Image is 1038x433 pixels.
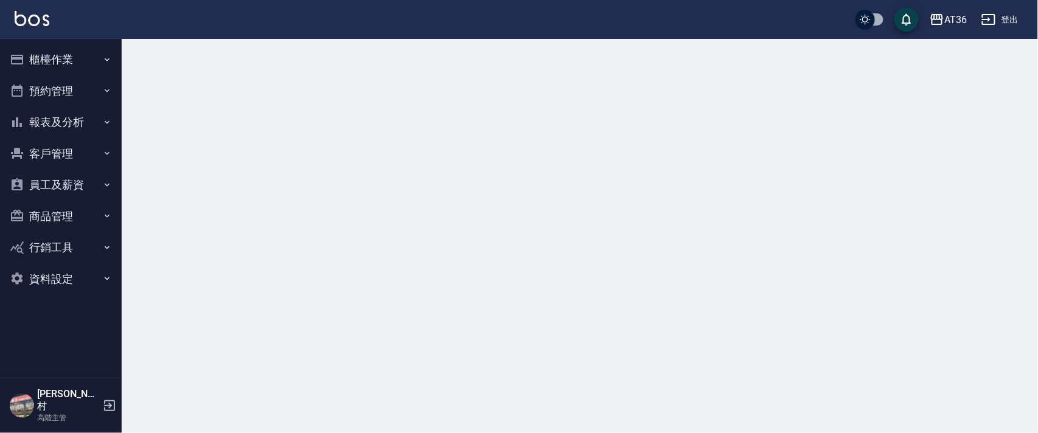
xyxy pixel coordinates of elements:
[5,138,117,170] button: 客戶管理
[37,388,99,412] h5: [PERSON_NAME]村
[5,232,117,263] button: 行銷工具
[5,201,117,232] button: 商品管理
[10,393,34,418] img: Person
[5,263,117,295] button: 資料設定
[5,44,117,75] button: 櫃檯作業
[5,75,117,107] button: 預約管理
[5,106,117,138] button: 報表及分析
[977,9,1023,31] button: 登出
[894,7,919,32] button: save
[925,7,972,32] button: AT36
[5,169,117,201] button: 員工及薪資
[944,12,967,27] div: AT36
[37,412,99,423] p: 高階主管
[15,11,49,26] img: Logo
